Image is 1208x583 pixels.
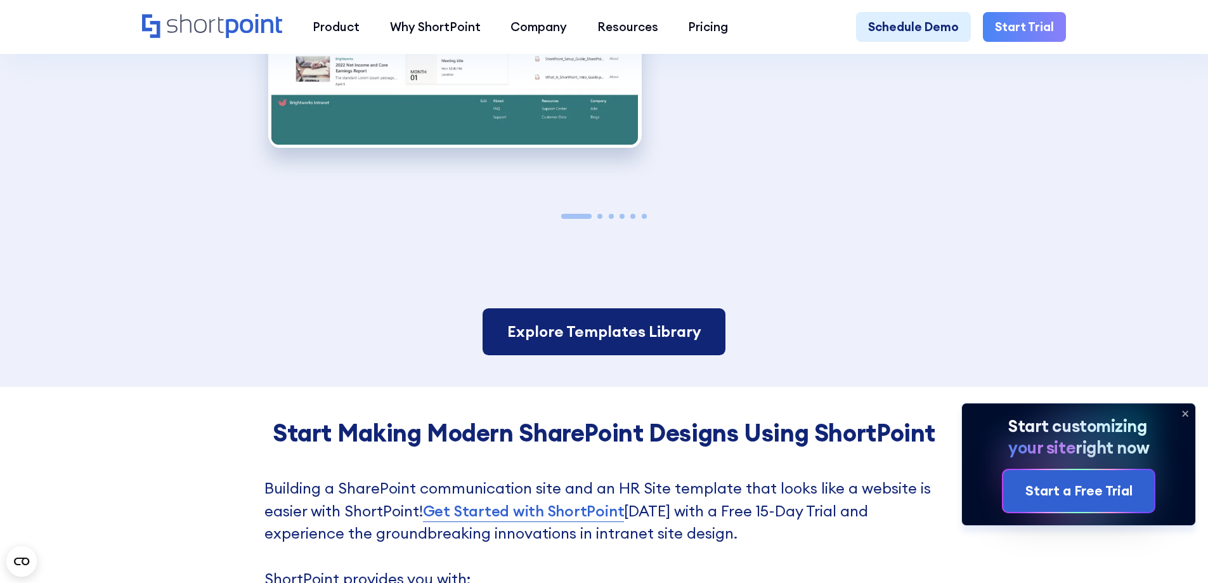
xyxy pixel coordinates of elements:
span: Go to slide 6 [642,214,647,219]
span: Go to slide 4 [620,214,625,219]
a: Get Started with ShortPoint [423,500,625,523]
span: Go to slide 5 [630,214,635,219]
strong: Start Making Modern SharePoint Designs Using ShortPoint [273,417,935,448]
a: Start Trial [983,12,1066,43]
div: Why ShortPoint [390,18,481,36]
div: Start a Free Trial [1025,481,1133,501]
a: Why ShortPoint [375,12,496,43]
span: Go to slide 3 [609,214,614,219]
div: Pricing [688,18,728,36]
div: Product [313,18,360,36]
div: Widget de chat [1145,522,1208,583]
iframe: Chat Widget [1145,522,1208,583]
a: Pricing [673,12,744,43]
div: Company [510,18,567,36]
a: Resources [582,12,673,43]
a: Home [142,14,282,40]
a: Company [495,12,582,43]
button: Open CMP widget [6,546,37,577]
a: Product [297,12,375,43]
span: Go to slide 1 [561,214,592,219]
a: Explore Templates Library [483,308,725,355]
span: Go to slide 2 [597,214,602,219]
div: Resources [597,18,658,36]
a: Schedule Demo [856,12,971,43]
a: Start a Free Trial [1003,470,1154,512]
